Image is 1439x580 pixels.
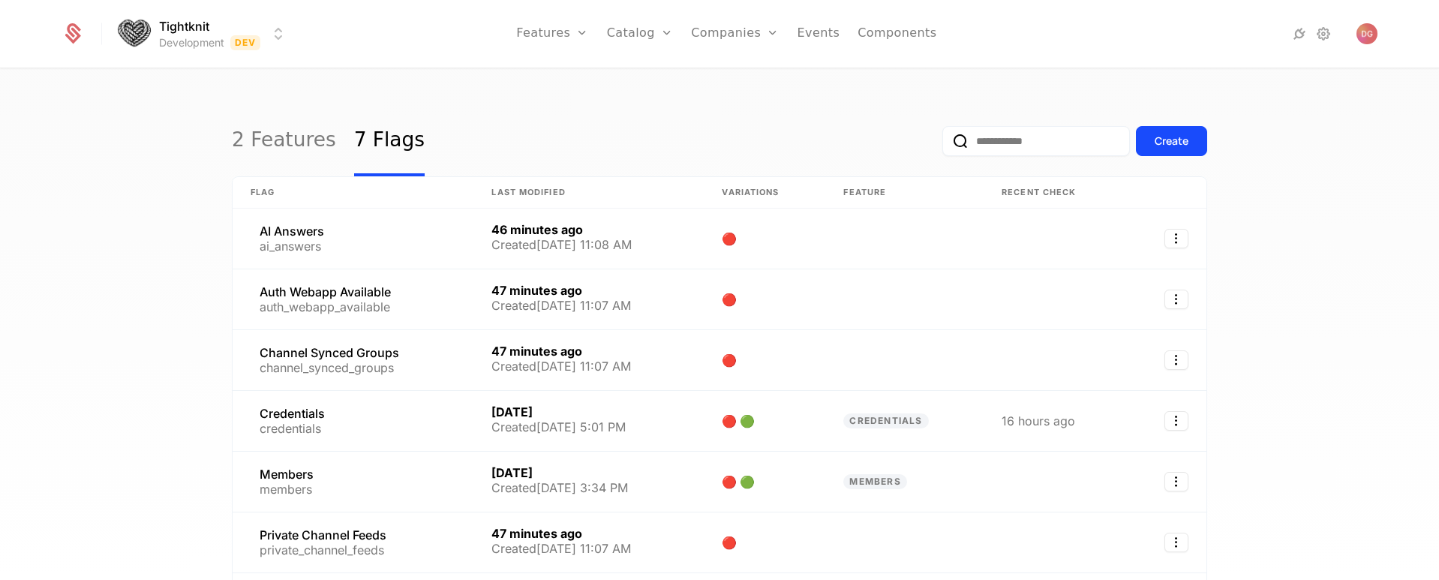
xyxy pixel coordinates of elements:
th: Feature [825,177,984,209]
a: 2 Features [232,106,336,176]
button: Select action [1164,229,1188,248]
span: Tightknit [159,17,209,35]
button: Create [1136,126,1207,156]
a: Settings [1314,25,1332,43]
button: Select action [1164,472,1188,491]
img: Danny Gomes [1356,23,1377,44]
th: Flag [233,177,473,209]
a: Integrations [1290,25,1308,43]
button: Select action [1164,533,1188,552]
th: Last Modified [473,177,704,209]
div: Create [1155,134,1188,149]
a: 7 Flags [354,106,425,176]
button: Select action [1164,411,1188,431]
th: Variations [704,177,825,209]
span: Dev [230,35,261,50]
button: Select action [1164,350,1188,370]
button: Open user button [1356,23,1377,44]
div: Development [159,35,224,50]
th: Recent check [984,177,1128,209]
button: Select environment [120,17,288,50]
button: Select action [1164,290,1188,309]
img: Tightknit [116,16,152,53]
